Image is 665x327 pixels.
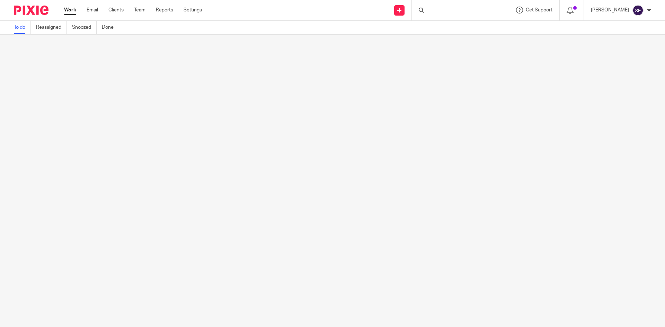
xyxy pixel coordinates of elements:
[591,7,629,13] p: [PERSON_NAME]
[134,7,145,13] a: Team
[526,8,552,12] span: Get Support
[64,7,76,13] a: Work
[184,7,202,13] a: Settings
[87,7,98,13] a: Email
[102,21,119,34] a: Done
[72,21,97,34] a: Snoozed
[108,7,124,13] a: Clients
[632,5,644,16] img: svg%3E
[36,21,67,34] a: Reassigned
[14,21,31,34] a: To do
[156,7,173,13] a: Reports
[14,6,48,15] img: Pixie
